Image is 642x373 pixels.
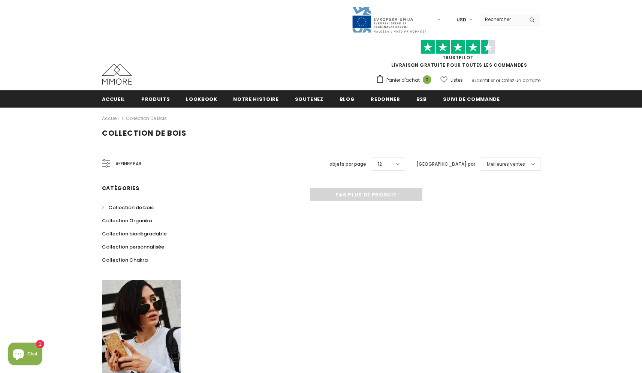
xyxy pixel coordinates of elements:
a: Accueil [102,114,119,123]
span: Redonner [371,96,400,103]
a: Javni Razpis [352,16,427,22]
label: objets par page [329,160,366,168]
a: Listes [440,73,463,87]
span: Notre histoire [233,96,278,103]
img: Faites confiance aux étoiles pilotes [421,40,495,54]
a: Créez un compte [501,77,540,84]
span: Lookbook [186,96,217,103]
span: 12 [378,160,382,168]
span: or [496,77,500,84]
a: Accueil [102,90,126,107]
inbox-online-store-chat: Shopify online store chat [6,343,44,367]
img: Javni Razpis [352,6,427,33]
span: Collection personnalisée [102,243,164,250]
a: S'identifier [471,77,495,84]
a: Panier d'achat 0 [376,75,435,86]
a: Collection de bois [102,201,154,214]
span: Collection biodégradable [102,230,167,237]
span: LIVRAISON GRATUITE POUR TOUTES LES COMMANDES [376,43,540,68]
input: Search Site [480,14,524,25]
span: Produits [141,96,170,103]
span: 0 [423,75,431,84]
a: Redonner [371,90,400,107]
a: Blog [340,90,355,107]
span: Listes [450,76,463,84]
span: Collection de bois [108,204,154,211]
span: Affiner par [115,160,141,168]
img: Cas MMORE [102,64,132,85]
span: B2B [416,96,427,103]
span: Meilleures ventes [487,160,525,168]
span: Collection Organika [102,217,152,224]
a: Notre histoire [233,90,278,107]
a: Lookbook [186,90,217,107]
label: [GEOGRAPHIC_DATA] par [416,160,475,168]
a: soutenez [295,90,323,107]
span: USD [456,16,466,24]
span: Suivi de commande [443,96,500,103]
a: Collection Chakra [102,253,148,267]
span: soutenez [295,96,323,103]
a: TrustPilot [443,54,474,61]
a: Suivi de commande [443,90,500,107]
a: Collection Organika [102,214,152,227]
span: Collection de bois [102,128,187,138]
a: Produits [141,90,170,107]
span: Catégories [102,184,139,192]
span: Panier d'achat [386,76,420,84]
a: B2B [416,90,427,107]
a: Collection de bois [126,115,167,121]
span: Blog [340,96,355,103]
span: Accueil [102,96,126,103]
a: Collection personnalisée [102,240,164,253]
a: Collection biodégradable [102,227,167,240]
span: Collection Chakra [102,256,148,264]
